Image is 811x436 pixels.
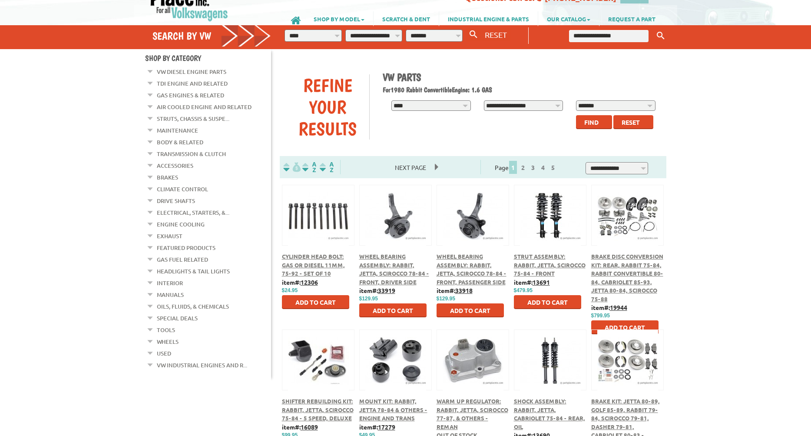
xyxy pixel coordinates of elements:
div: Page [480,160,572,174]
a: Brakes [157,172,178,183]
span: $129.95 [359,296,378,302]
span: 1 [509,161,517,174]
h1: VW Parts [383,71,660,83]
h4: Shop By Category [145,53,271,63]
a: Body & Related [157,136,203,148]
h4: Search by VW [152,30,271,42]
b: item#: [282,278,318,286]
a: VW Industrial Engines and R... [157,359,247,371]
a: Wheel Bearing Assembly: Rabbit, Jetta, Scirocco 78-84 - Front, Passenger Side [437,253,506,286]
span: Find [584,118,599,126]
a: Struts, Chassis & Suspe... [157,113,229,124]
button: Find [576,115,612,129]
a: Wheels [157,336,179,347]
u: 33919 [378,286,395,294]
a: Interior [157,277,183,289]
button: Reset [613,115,653,129]
span: $799.95 [591,313,610,319]
u: 12306 [301,278,318,286]
a: 2 [519,163,527,171]
b: item#: [591,303,627,311]
a: OUR CATALOG [538,11,599,26]
a: Exhaust [157,230,182,242]
a: Gas Fuel Related [157,254,208,265]
b: item#: [359,423,395,431]
a: Accessories [157,160,193,171]
a: 3 [529,163,537,171]
a: Gas Engines & Related [157,90,224,101]
a: Wheel Bearing Assembly: Rabbit, Jetta, Scirocco 78-84 - Front, Driver Side [359,253,429,286]
a: Engine Cooling [157,219,205,230]
a: Headlights & Tail Lights [157,266,230,277]
a: Shock Assembly: Rabbit, Jetta, Cabriolet 75-84 - Rear, Oil [514,397,585,430]
span: $24.95 [282,287,298,293]
a: Shifter Rebuilding Kit: Rabbit, Jetta, Scirocco 75-84 - 5 Speed, Deluxe [282,397,354,422]
span: Engine: 1.6 GAS [452,86,492,94]
button: Add to Cart [514,295,581,309]
u: 13691 [533,278,550,286]
a: Transmission & Clutch [157,148,226,160]
button: Search By VW... [466,28,481,41]
img: Sort by Sales Rank [318,162,335,172]
a: TDI Engine and Related [157,78,228,89]
a: Air Cooled Engine and Related [157,101,252,113]
u: 33918 [455,286,473,294]
a: 5 [549,163,557,171]
button: Keyword Search [654,29,667,43]
u: 19944 [610,303,627,311]
a: Maintenance [157,125,198,136]
button: Add to Cart [437,303,504,317]
a: Oils, Fluids, & Chemicals [157,301,229,312]
a: Warm Up Regulator: Rabbit, Jetta, Scirocco 77-87, & Others - Reman [437,397,508,430]
a: Climate Control [157,183,208,195]
a: Special Deals [157,313,198,324]
span: For [383,86,391,94]
a: REQUEST A PART [599,11,664,26]
a: Drive Shafts [157,195,195,206]
h2: 1980 Rabbit Convertible [383,86,660,94]
a: Brake Disc Conversion Kit: Rear, Rabbit 75-84, Rabbit Convertible 80-84, Cabriolet 85-93, Jetta 8... [591,253,663,303]
button: Add to Cart [359,303,427,317]
span: Add to Cart [295,298,336,306]
img: Sort by Headline [301,162,318,172]
b: item#: [514,278,550,286]
span: $129.95 [437,296,455,302]
a: SHOP BY MODEL [305,11,373,26]
span: Add to Cart [373,306,413,314]
a: VW Diesel Engine Parts [157,66,226,77]
a: Used [157,348,171,359]
a: Electrical, Starters, &... [157,207,229,218]
a: INDUSTRIAL ENGINE & PARTS [439,11,538,26]
div: Refine Your Results [286,74,370,140]
a: 4 [539,163,547,171]
b: item#: [359,286,395,294]
b: item#: [282,423,318,431]
button: RESET [481,28,510,41]
b: item#: [437,286,473,294]
span: Add to Cart [527,298,568,306]
a: Manuals [157,289,184,300]
span: RESET [485,30,507,39]
a: Tools [157,324,175,336]
span: Next Page [386,161,435,174]
img: filterpricelow.svg [283,162,301,172]
span: $479.95 [514,287,533,293]
a: Featured Products [157,242,215,253]
u: 16089 [301,423,318,431]
a: Cylinder Head Bolt: Gas or Diesel 11mm, 75-92 - Set Of 10 [282,253,345,277]
a: Next Page [386,163,435,171]
a: SCRATCH & DENT [374,11,439,26]
u: 17279 [378,423,395,431]
a: Mount Kit: Rabbit, Jetta 78-84 & Others - Engine and Trans [359,397,427,422]
a: Strut Assembly: Rabbit, Jetta, Scirocco 75-84 - Front [514,253,586,277]
span: Reset [622,118,640,126]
